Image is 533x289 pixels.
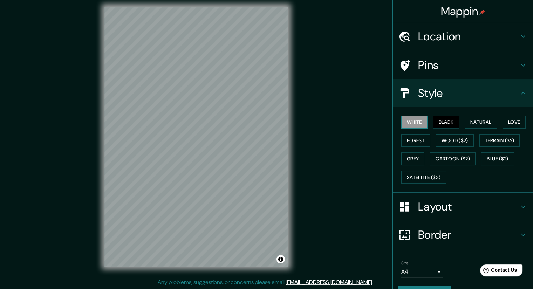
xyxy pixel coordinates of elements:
[393,221,533,249] div: Border
[373,278,374,287] div: .
[436,134,474,147] button: Wood ($2)
[418,58,519,72] h4: Pins
[465,116,497,129] button: Natural
[471,262,525,281] iframe: Help widget launcher
[276,255,285,263] button: Toggle attribution
[479,9,485,15] img: pin-icon.png
[418,200,519,214] h4: Layout
[418,86,519,100] h4: Style
[158,278,373,287] p: Any problems, suggestions, or concerns please email .
[433,116,459,129] button: Black
[401,134,430,147] button: Forest
[401,171,446,184] button: Satellite ($3)
[286,278,372,286] a: [EMAIL_ADDRESS][DOMAIN_NAME]
[104,7,288,267] canvas: Map
[393,193,533,221] div: Layout
[503,116,526,129] button: Love
[374,278,376,287] div: .
[393,51,533,79] div: Pins
[481,152,514,165] button: Blue ($2)
[401,260,409,266] label: Size
[393,79,533,107] div: Style
[441,4,485,18] h4: Mappin
[418,228,519,242] h4: Border
[401,266,443,277] div: A4
[401,116,428,129] button: White
[401,152,424,165] button: Grey
[418,29,519,43] h4: Location
[430,152,476,165] button: Cartoon ($2)
[393,22,533,50] div: Location
[479,134,520,147] button: Terrain ($2)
